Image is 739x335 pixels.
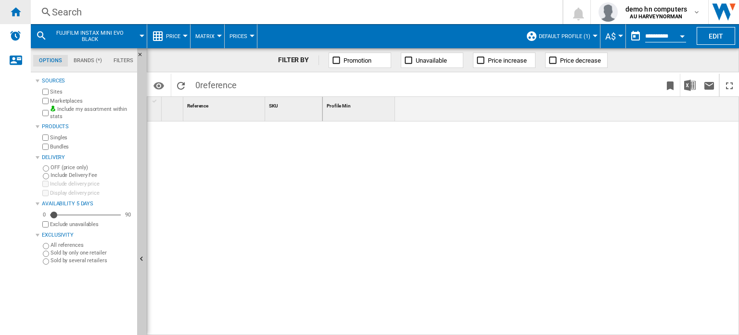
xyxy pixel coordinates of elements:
button: Default profile (1) [539,24,595,48]
button: Options [149,77,168,94]
md-menu: Currency [600,24,626,48]
span: 0 [191,74,242,94]
input: Sites [42,89,49,95]
span: demo hn computers [625,4,687,14]
input: Sold by only one retailer [43,251,49,257]
span: Price increase [488,57,527,64]
button: Price increase [473,53,535,68]
span: Unavailable [416,57,447,64]
label: Exclude unavailables [50,221,133,228]
div: Sort None [164,97,183,112]
div: Reference Sort None [185,97,265,112]
md-tab-item: Filters [108,55,139,67]
md-slider: Availability [50,210,121,220]
input: Include Delivery Fee [43,173,49,179]
input: Sold by several retailers [43,258,49,265]
div: Exclusivity [42,231,133,239]
input: All references [43,243,49,249]
span: Price decrease [560,57,601,64]
img: mysite-bg-18x18.png [50,106,56,111]
button: Unavailable [401,53,463,68]
div: Sort None [325,97,395,112]
div: Price [152,24,185,48]
button: Price [166,24,185,48]
div: Delivery [42,154,133,161]
button: Open calendar [674,26,691,43]
label: Display delivery price [50,189,133,197]
div: SKU Sort None [267,97,322,112]
div: 0 [40,211,48,218]
div: FILTER BY [278,55,319,65]
span: reference [200,80,237,90]
span: Promotion [344,57,371,64]
div: Products [42,123,133,131]
img: alerts-logo.svg [10,30,21,41]
button: Bookmark this report [661,74,680,96]
input: Include my assortment within stats [42,107,49,119]
label: All references [51,241,133,249]
div: Default profile (1) [526,24,595,48]
label: Sold by several retailers [51,257,133,264]
label: Include delivery price [50,180,133,188]
label: Marketplaces [50,97,133,105]
button: Reload [171,74,191,96]
label: Include Delivery Fee [51,172,133,179]
md-tab-item: Brands (*) [68,55,108,67]
span: Default profile (1) [539,33,590,40]
button: A$ [605,24,621,48]
button: Maximize [720,74,739,96]
button: FUJIFILM INSTAX MINI EVO BLACK [51,24,138,48]
input: Singles [42,134,49,141]
span: SKU [269,103,278,108]
img: excel-24x24.png [684,80,696,91]
div: 90 [123,211,133,218]
label: Bundles [50,143,133,150]
div: Sources [42,77,133,85]
div: Sort None [185,97,265,112]
button: Prices [229,24,252,48]
button: Promotion [329,53,391,68]
input: Bundles [42,144,49,150]
input: Include delivery price [42,181,49,187]
button: Download in Excel [680,74,700,96]
input: Display delivery price [42,190,49,196]
md-tab-item: Options [33,55,68,67]
label: Sold by only one retailer [51,249,133,256]
span: A$ [605,31,616,41]
span: Reference [187,103,208,108]
button: Price decrease [545,53,608,68]
div: Sort None [267,97,322,112]
input: Display delivery price [42,221,49,228]
label: Singles [50,134,133,141]
input: OFF (price only) [43,165,49,172]
label: Include my assortment within stats [50,106,133,121]
button: Send this report by email [700,74,719,96]
div: Availability 5 Days [42,200,133,208]
span: Matrix [195,33,215,40]
input: Marketplaces [42,98,49,104]
label: OFF (price only) [51,164,133,171]
button: md-calendar [626,27,645,46]
span: Price [166,33,180,40]
div: Search [52,5,537,19]
div: Profile Min Sort None [325,97,395,112]
span: FUJIFILM INSTAX MINI EVO BLACK [51,30,128,42]
button: Hide [137,48,149,66]
b: AU HARVEYNORMAN [630,13,682,20]
label: Sites [50,88,133,95]
button: Matrix [195,24,219,48]
span: Profile Min [327,103,351,108]
span: Prices [229,33,247,40]
img: profile.jpg [599,2,618,22]
div: FUJIFILM INSTAX MINI EVO BLACK [36,24,142,48]
button: Edit [697,27,735,45]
